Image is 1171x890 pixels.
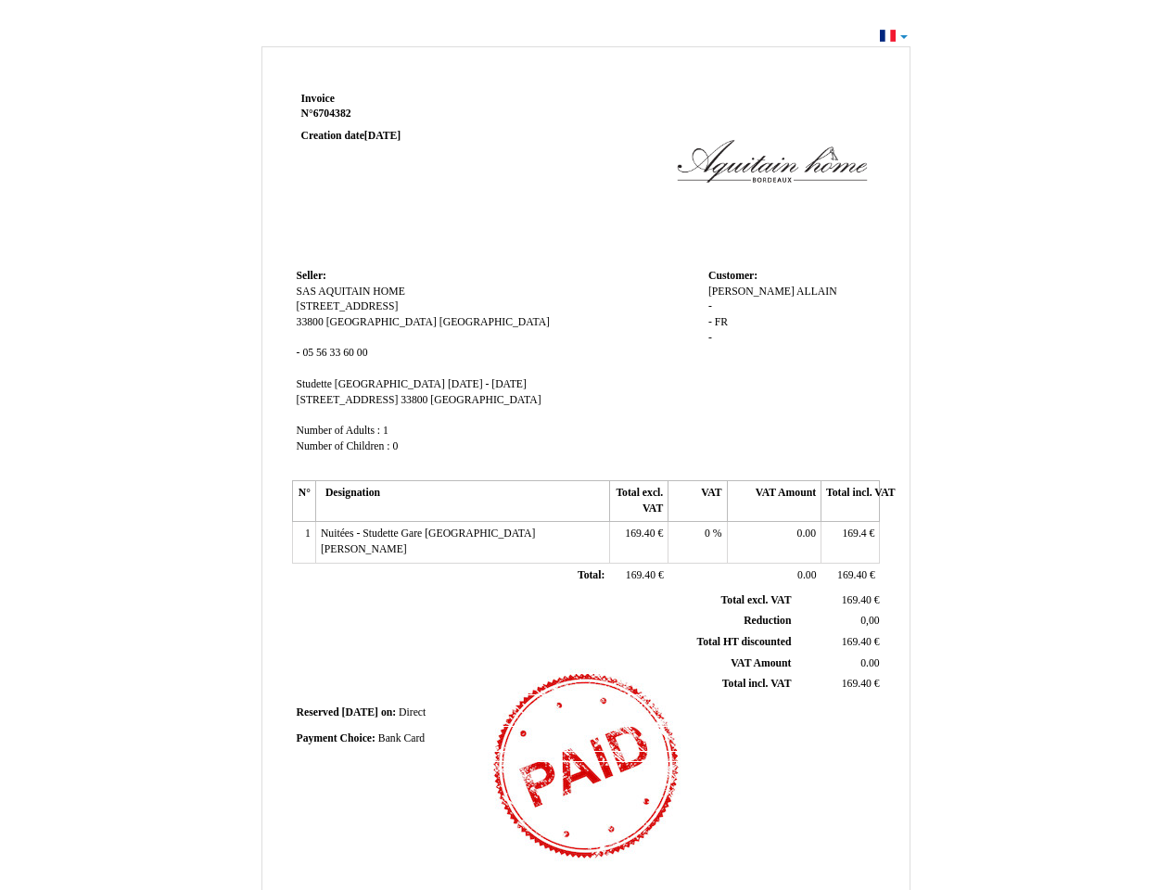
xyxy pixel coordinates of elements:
[842,594,872,606] span: 169.40
[297,440,390,452] span: Number of Children :
[721,594,792,606] span: Total excl. VAT
[399,706,426,718] span: Direct
[696,636,791,648] span: Total HT discounted
[708,270,757,282] span: Customer:
[609,522,668,563] td: €
[795,631,883,653] td: €
[625,528,655,540] span: 169.40
[439,316,550,328] span: [GEOGRAPHIC_DATA]
[297,425,381,437] span: Number of Adults :
[626,569,656,581] span: 169.40
[401,394,427,406] span: 33800
[292,481,315,522] th: N°
[448,378,527,390] span: [DATE] - [DATE]
[727,481,821,522] th: VAT Amount
[795,674,883,695] td: €
[797,528,816,540] span: 0.00
[292,522,315,563] td: 1
[297,706,339,718] span: Reserved
[837,569,867,581] span: 169.40
[321,528,535,555] span: Nuitées - Studette Gare [GEOGRAPHIC_DATA][PERSON_NAME]
[609,481,668,522] th: Total excl. VAT
[842,528,866,540] span: 169.4
[669,92,875,231] img: logo
[342,706,378,718] span: [DATE]
[797,569,816,581] span: 0.00
[578,569,605,581] span: Total:
[668,481,727,522] th: VAT
[860,657,879,669] span: 0.00
[301,130,401,142] strong: Creation date
[842,636,872,648] span: 169.40
[796,286,837,298] span: ALLAIN
[821,481,880,522] th: Total incl. VAT
[821,563,880,589] td: €
[301,107,523,121] strong: N°
[378,732,425,744] span: Bank Card
[860,615,879,627] span: 0,00
[744,615,791,627] span: Reduction
[842,678,872,690] span: 169.40
[430,394,541,406] span: [GEOGRAPHIC_DATA]
[297,378,445,390] span: Studette [GEOGRAPHIC_DATA]
[302,347,367,359] span: 05 56 33 60 00
[722,678,792,690] span: Total incl. VAT
[297,300,399,312] span: [STREET_ADDRESS]
[297,286,405,298] span: SAS AQUITAIN HOME
[715,316,728,328] span: FR
[705,528,710,540] span: 0
[297,347,300,359] span: -
[364,130,401,142] span: [DATE]
[668,522,727,563] td: %
[315,481,609,522] th: Designation
[708,300,712,312] span: -
[326,316,437,328] span: [GEOGRAPHIC_DATA]
[383,425,388,437] span: 1
[821,522,880,563] td: €
[297,316,324,328] span: 33800
[381,706,396,718] span: on:
[708,332,712,344] span: -
[708,316,712,328] span: -
[731,657,791,669] span: VAT Amount
[297,394,399,406] span: [STREET_ADDRESS]
[301,93,335,105] span: Invoice
[392,440,398,452] span: 0
[313,108,351,120] span: 6704382
[297,732,375,744] span: Payment Choice:
[297,270,326,282] span: Seller:
[609,563,668,589] td: €
[795,591,883,611] td: €
[708,286,795,298] span: [PERSON_NAME]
